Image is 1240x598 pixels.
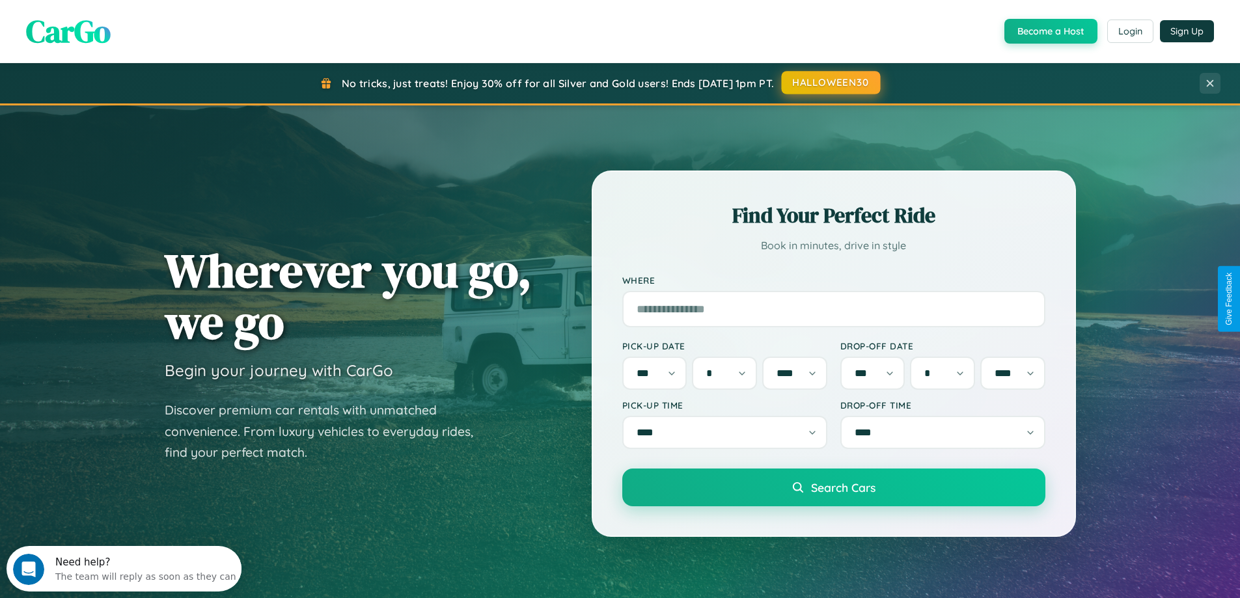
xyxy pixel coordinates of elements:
[1160,20,1214,42] button: Sign Up
[782,71,881,94] button: HALLOWEEN30
[26,10,111,53] span: CarGo
[622,201,1045,230] h2: Find Your Perfect Ride
[165,245,532,347] h1: Wherever you go, we go
[811,480,875,495] span: Search Cars
[165,400,490,463] p: Discover premium car rentals with unmatched convenience. From luxury vehicles to everyday rides, ...
[1004,19,1097,44] button: Become a Host
[7,546,241,591] iframe: Intercom live chat discovery launcher
[622,236,1045,255] p: Book in minutes, drive in style
[622,469,1045,506] button: Search Cars
[49,21,230,35] div: The team will reply as soon as they can
[165,360,393,380] h3: Begin your journey with CarGo
[49,11,230,21] div: Need help?
[622,340,827,351] label: Pick-up Date
[13,554,44,585] iframe: Intercom live chat
[1224,273,1233,325] div: Give Feedback
[840,400,1045,411] label: Drop-off Time
[1107,20,1153,43] button: Login
[342,77,774,90] span: No tricks, just treats! Enjoy 30% off for all Silver and Gold users! Ends [DATE] 1pm PT.
[622,275,1045,286] label: Where
[840,340,1045,351] label: Drop-off Date
[5,5,242,41] div: Open Intercom Messenger
[622,400,827,411] label: Pick-up Time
